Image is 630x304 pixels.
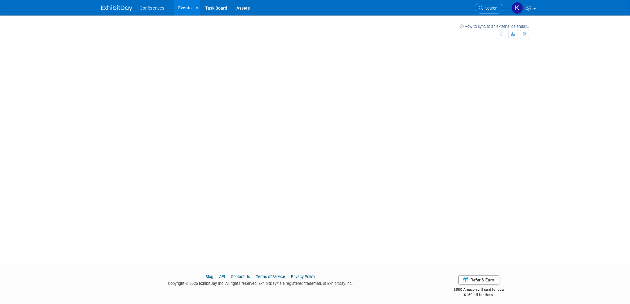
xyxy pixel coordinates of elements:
a: How to sync to an external calendar... [460,24,529,29]
span: | [286,274,290,279]
span: | [251,274,255,279]
span: | [226,274,230,279]
img: Katie Widhelm [511,2,523,14]
div: Copyright © 2025 ExhibitDay, Inc. All rights reserved. ExhibitDay is a registered trademark of Ex... [101,279,420,286]
span: Conferences [140,6,164,11]
span: Search [483,6,497,11]
a: Blog [205,274,213,279]
img: ExhibitDay [101,5,132,11]
a: Terms of Service [256,274,285,279]
a: Privacy Policy [291,274,315,279]
a: Search [475,3,503,14]
div: $500 Amazon gift card for you, [429,283,529,297]
div: $150 off for them. [429,292,529,298]
span: | [214,274,218,279]
sup: ® [276,281,279,284]
a: API [219,274,225,279]
a: Refer & Earn [458,275,499,285]
a: Contact Us [231,274,250,279]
